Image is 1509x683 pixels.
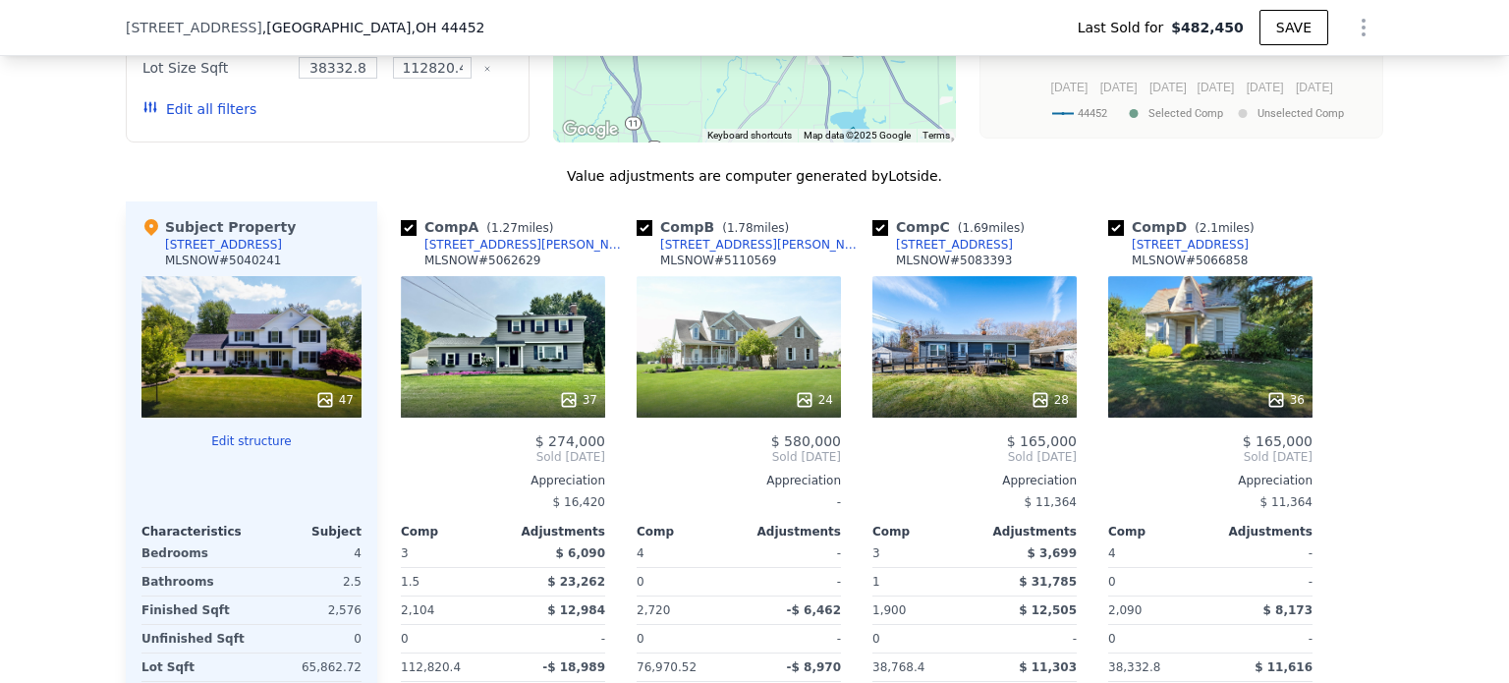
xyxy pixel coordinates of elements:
[424,253,540,268] div: MLSNOW # 5062629
[1255,660,1313,674] span: $ 11,616
[255,597,362,624] div: 2,576
[787,603,841,617] span: -$ 6,462
[660,237,865,253] div: [STREET_ADDRESS][PERSON_NAME]
[1243,433,1313,449] span: $ 165,000
[637,449,841,465] span: Sold [DATE]
[483,65,491,73] button: Clear
[771,433,841,449] span: $ 580,000
[1108,660,1160,674] span: 38,332.8
[1019,660,1077,674] span: $ 11,303
[1214,568,1313,596] div: -
[1108,632,1116,646] span: 0
[637,568,735,596] div: 0
[872,603,906,617] span: 1,900
[950,221,1033,235] span: ( miles)
[1031,390,1069,410] div: 28
[401,546,409,560] span: 3
[1108,568,1206,596] div: 0
[727,221,754,235] span: 1.78
[491,221,518,235] span: 1.27
[637,603,670,617] span: 2,720
[637,473,841,488] div: Appreciation
[559,390,597,410] div: 37
[714,221,797,235] span: ( miles)
[165,237,282,253] div: [STREET_ADDRESS]
[141,654,248,681] div: Lot Sqft
[1019,603,1077,617] span: $ 12,505
[1149,81,1187,94] text: [DATE]
[743,625,841,653] div: -
[872,237,1013,253] a: [STREET_ADDRESS]
[637,660,697,674] span: 76,970.52
[401,473,605,488] div: Appreciation
[556,546,605,560] span: $ 6,090
[553,495,605,509] span: $ 16,420
[872,632,880,646] span: 0
[401,449,605,465] span: Sold [DATE]
[1260,495,1313,509] span: $ 11,364
[1028,546,1077,560] span: $ 3,699
[126,166,1383,186] div: Value adjustments are computer generated by Lotside .
[1200,221,1218,235] span: 2.1
[872,524,975,540] div: Comp
[872,473,1077,488] div: Appreciation
[558,117,623,142] img: Google
[262,18,485,37] span: , [GEOGRAPHIC_DATA]
[141,524,251,540] div: Characteristics
[637,632,644,646] span: 0
[795,390,833,410] div: 24
[255,568,362,596] div: 2.5
[255,540,362,567] div: 4
[1198,81,1235,94] text: [DATE]
[1214,625,1313,653] div: -
[804,130,911,141] span: Map data ©2025 Google
[872,660,924,674] span: 38,768.4
[558,117,623,142] a: Open this area in Google Maps (opens a new window)
[637,488,841,516] div: -
[1132,253,1248,268] div: MLSNOW # 5066858
[922,130,950,141] a: Terms
[872,546,880,560] span: 3
[547,603,605,617] span: $ 12,984
[535,433,605,449] span: $ 274,000
[1078,18,1172,37] span: Last Sold for
[401,524,503,540] div: Comp
[1257,107,1344,120] text: Unselected Comp
[1148,107,1223,120] text: Selected Comp
[411,20,484,35] span: , OH 44452
[872,217,1033,237] div: Comp C
[1025,495,1077,509] span: $ 11,364
[1108,449,1313,465] span: Sold [DATE]
[165,253,281,268] div: MLSNOW # 5040241
[743,568,841,596] div: -
[1019,575,1077,589] span: $ 31,785
[1132,237,1249,253] div: [STREET_ADDRESS]
[1344,8,1383,47] button: Show Options
[141,217,296,237] div: Subject Property
[660,253,776,268] div: MLSNOW # 5110569
[1108,473,1313,488] div: Appreciation
[542,660,605,674] span: -$ 18,989
[1108,217,1262,237] div: Comp D
[401,632,409,646] span: 0
[1214,540,1313,567] div: -
[978,625,1077,653] div: -
[142,54,287,82] div: Lot Size Sqft
[637,217,797,237] div: Comp B
[896,253,1012,268] div: MLSNOW # 5083393
[401,568,499,596] div: 1.5
[401,217,561,237] div: Comp A
[478,221,561,235] span: ( miles)
[401,237,629,253] a: [STREET_ADDRESS][PERSON_NAME]
[401,660,461,674] span: 112,820.4
[1007,433,1077,449] span: $ 165,000
[1108,237,1249,253] a: [STREET_ADDRESS]
[1108,546,1116,560] span: 4
[142,99,256,119] button: Edit all filters
[141,433,362,449] button: Edit structure
[739,524,841,540] div: Adjustments
[707,129,792,142] button: Keyboard shortcuts
[1266,390,1305,410] div: 36
[547,575,605,589] span: $ 23,262
[896,237,1013,253] div: [STREET_ADDRESS]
